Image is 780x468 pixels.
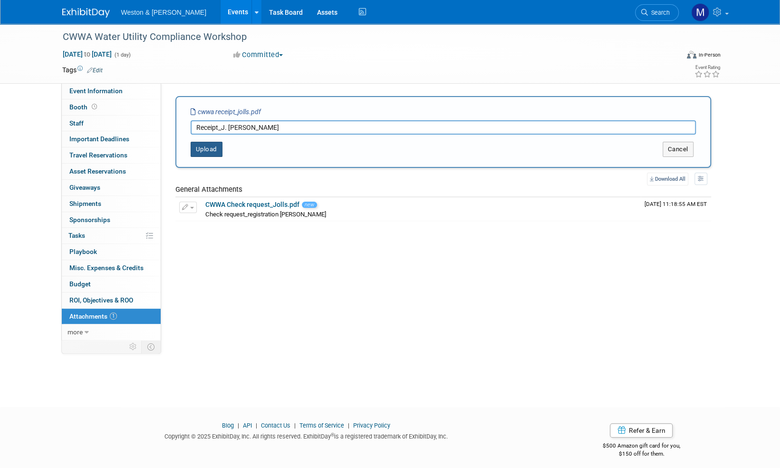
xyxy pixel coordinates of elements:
[62,65,103,75] td: Tags
[205,201,299,208] a: CWWA Check request_Jolls.pdf
[69,264,144,272] span: Misc. Expenses & Credits
[62,50,112,58] span: [DATE] [DATE]
[565,436,718,458] div: $500 Amazon gift card for you,
[69,151,127,159] span: Travel Reservations
[635,4,679,21] a: Search
[610,423,673,438] a: Refer & Earn
[62,83,161,99] a: Event Information
[261,422,290,429] a: Contact Us
[645,201,707,207] span: Upload Timestamp
[62,292,161,308] a: ROI, Objectives & ROO
[121,9,206,16] span: Weston & [PERSON_NAME]
[648,9,670,16] span: Search
[69,280,91,288] span: Budget
[647,173,688,185] a: Download All
[292,422,298,429] span: |
[565,450,718,458] div: $150 off for them.
[69,216,110,224] span: Sponsorships
[694,65,720,70] div: Event Rating
[62,260,161,276] a: Misc. Expenses & Credits
[331,432,334,438] sup: ®
[87,67,103,74] a: Edit
[62,99,161,115] a: Booth
[68,232,85,239] span: Tasks
[69,296,133,304] span: ROI, Objectives & ROO
[83,50,92,58] span: to
[687,51,696,58] img: Format-Inperson.png
[230,50,287,60] button: Committed
[235,422,241,429] span: |
[175,185,242,194] span: General Attachments
[62,180,161,195] a: Giveaways
[191,142,222,157] button: Upload
[62,116,161,131] a: Staff
[110,312,117,320] span: 1
[69,200,101,207] span: Shipments
[69,103,99,111] span: Booth
[62,276,161,292] a: Budget
[253,422,260,429] span: |
[191,108,261,116] i: cwwa receipt_jolls.pdf
[62,228,161,244] a: Tasks
[222,422,234,429] a: Blog
[69,87,123,95] span: Event Information
[90,103,99,110] span: Booth not reserved yet
[69,167,126,175] span: Asset Reservations
[62,309,161,324] a: Attachments1
[62,212,161,228] a: Sponsorships
[125,341,142,353] td: Personalize Event Tab Strip
[62,131,161,147] a: Important Deadlines
[641,197,711,221] td: Upload Timestamp
[69,119,84,127] span: Staff
[62,8,110,18] img: ExhibitDay
[62,164,161,179] a: Asset Reservations
[62,430,551,441] div: Copyright © 2025 ExhibitDay, Inc. All rights reserved. ExhibitDay is a registered trademark of Ex...
[62,244,161,260] a: Playbook
[62,147,161,163] a: Travel Reservations
[299,422,344,429] a: Terms of Service
[114,52,131,58] span: (1 day)
[69,248,97,255] span: Playbook
[62,196,161,212] a: Shipments
[623,49,721,64] div: Event Format
[141,341,161,353] td: Toggle Event Tabs
[698,51,720,58] div: In-Person
[59,29,664,46] div: CWWA Water Utility Compliance Workshop
[346,422,352,429] span: |
[205,211,326,218] span: Check request_registration [PERSON_NAME]
[191,120,696,135] input: Enter description
[243,422,252,429] a: API
[62,324,161,340] a: more
[69,312,117,320] span: Attachments
[691,3,709,21] img: Mary Ann Trujillo
[69,184,100,191] span: Giveaways
[663,142,693,157] button: Cancel
[353,422,390,429] a: Privacy Policy
[302,202,317,208] span: new
[67,328,83,336] span: more
[69,135,129,143] span: Important Deadlines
